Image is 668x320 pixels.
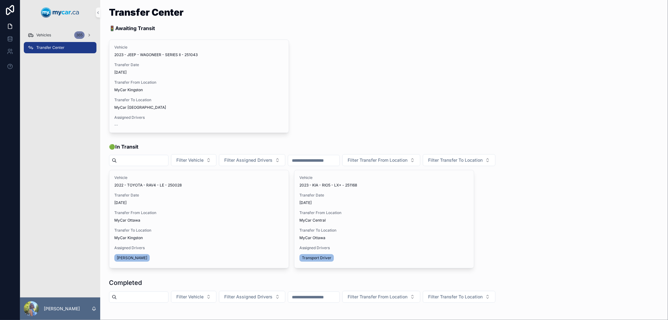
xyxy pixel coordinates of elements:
p: [PERSON_NAME] [44,306,80,312]
span: Transfer To Location [299,228,469,233]
span: Vehicle [299,175,469,180]
span: -- [114,123,118,128]
span: Transfer Center [36,45,65,50]
span: Transfer From Location [114,210,284,215]
button: Select Button [219,154,285,166]
span: Filter Transfer To Location [428,157,483,163]
span: MyCar Kingston [114,235,143,240]
span: MyCar [GEOGRAPHIC_DATA] [114,105,166,110]
span: Assigned Drivers [114,245,284,250]
span: [DATE] [299,200,469,205]
strong: In Transit [115,144,138,150]
span: [DATE] [114,70,284,75]
button: Select Button [423,291,495,303]
button: Select Button [219,291,285,303]
span: Transport Driver [302,255,331,260]
button: Select Button [171,291,216,303]
span: MyCar Central [299,218,326,223]
span: Transfer From Location [299,210,469,215]
h1: Transfer Center [109,8,184,17]
button: Select Button [342,291,420,303]
button: Select Button [171,154,216,166]
span: Transfer Date [114,62,284,67]
div: scrollable content [20,25,100,61]
span: Assigned Drivers [299,245,469,250]
span: 2023 - KIA - RIO5 - LX+ - 251168 [299,183,357,188]
span: Filter Assigned Drivers [224,157,272,163]
a: Vehicle2023 - JEEP - WAGONEER - SERIES II - 251043Transfer Date[DATE]Transfer From LocationMyCar ... [109,39,289,133]
span: Filter Transfer To Location [428,294,483,300]
span: [DATE] [114,200,284,205]
span: Vehicle [114,175,284,180]
img: App logo [41,8,79,18]
span: 2022 - TOYOTA - RAV4 - LE - 250028 [114,183,182,188]
h1: Completed [109,278,142,287]
span: Transfer To Location [114,97,284,102]
span: Filter Assigned Drivers [224,294,272,300]
a: Vehicles365 [24,29,96,41]
span: Assigned Drivers [114,115,284,120]
span: 2023 - JEEP - WAGONEER - SERIES II - 251043 [114,52,198,57]
button: Select Button [342,154,420,166]
span: Transfer To Location [114,228,284,233]
span: Transfer Date [114,193,284,198]
span: MyCar Kingston [114,87,143,92]
span: MyCar Ottawa [299,235,325,240]
span: Vehicle [114,45,284,50]
span: Vehicles [36,33,51,38]
span: Filter Vehicle [176,294,204,300]
a: Vehicle2022 - TOYOTA - RAV4 - LE - 250028Transfer Date[DATE]Transfer From LocationMyCar OttawaTra... [109,170,289,268]
span: Transfer From Location [114,80,284,85]
a: Vehicle2023 - KIA - RIO5 - LX+ - 251168Transfer Date[DATE]Transfer From LocationMyCar CentralTran... [294,170,474,268]
p: 🚦 [109,24,184,32]
span: Transfer Date [299,193,469,198]
a: Transfer Center [24,42,96,53]
strong: Awaiting Transit [115,25,155,31]
span: Filter Transfer From Location [348,294,407,300]
button: Select Button [423,154,495,166]
span: Filter Vehicle [176,157,204,163]
span: MyCar Ottawa [114,218,140,223]
div: 365 [74,31,85,39]
span: [PERSON_NAME] [117,255,147,260]
span: Filter Transfer From Location [348,157,407,163]
span: 🟢 [109,143,138,150]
